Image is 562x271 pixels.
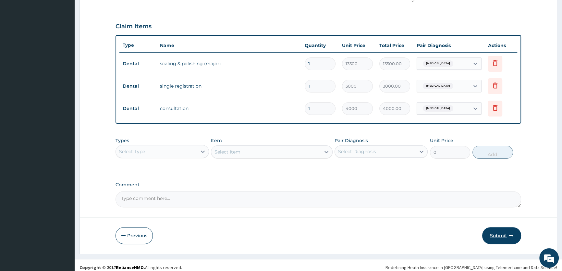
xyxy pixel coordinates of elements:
div: Minimize live chat window [106,3,122,19]
td: scaling & polishing (major) [157,57,301,70]
td: consultation [157,102,301,115]
a: RelianceHMO [116,265,144,270]
button: Previous [116,227,153,244]
td: Dental [119,80,157,92]
button: Add [472,146,513,159]
span: [MEDICAL_DATA] [423,105,453,112]
td: single registration [157,80,301,92]
h3: Claim Items [116,23,152,30]
th: Unit Price [339,39,376,52]
th: Total Price [376,39,413,52]
span: We're online! [38,82,90,147]
td: Dental [119,103,157,115]
img: d_794563401_company_1708531726252_794563401 [12,32,26,49]
div: Select Diagnosis [338,148,376,155]
label: Pair Diagnosis [335,137,368,144]
label: Types [116,138,129,143]
span: [MEDICAL_DATA] [423,83,453,89]
th: Quantity [301,39,339,52]
label: Unit Price [430,137,453,144]
textarea: Type your message and hit 'Enter' [3,177,124,200]
label: Item [211,137,222,144]
label: Comment [116,182,521,188]
button: Submit [482,227,521,244]
div: Redefining Heath Insurance in [GEOGRAPHIC_DATA] using Telemedicine and Data Science! [385,264,557,271]
div: Chat with us now [34,36,109,45]
td: Dental [119,58,157,70]
th: Actions [485,39,517,52]
th: Type [119,39,157,51]
th: Name [157,39,301,52]
th: Pair Diagnosis [413,39,485,52]
div: Select Type [119,148,145,155]
span: [MEDICAL_DATA] [423,60,453,67]
strong: Copyright © 2017 . [79,265,145,270]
